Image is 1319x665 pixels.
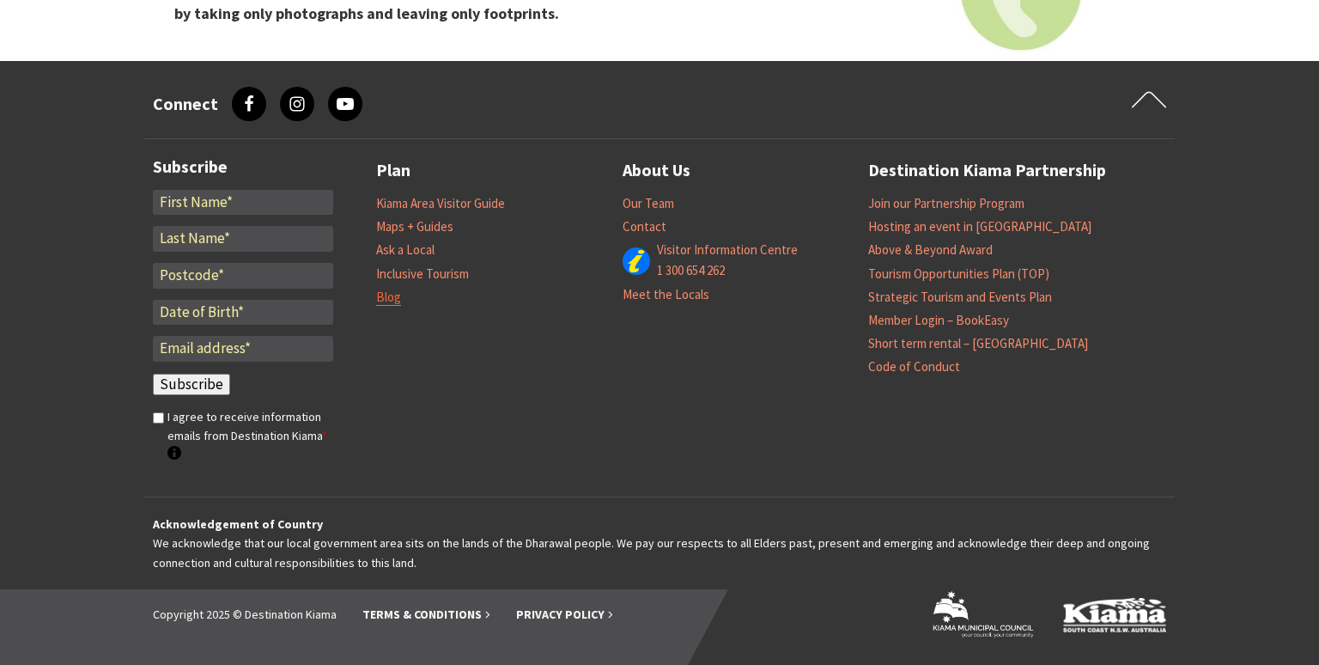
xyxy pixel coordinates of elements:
[868,156,1106,185] a: Destination Kiama Partnership
[868,218,1091,235] a: Hosting an event in [GEOGRAPHIC_DATA]
[657,241,798,259] a: Visitor Information Centre
[362,607,490,623] a: Terms & Conditions
[376,218,453,235] a: Maps + Guides
[376,241,435,259] a: Ask a Local
[153,374,230,396] input: Subscribe
[623,286,709,303] a: Meet the Locals
[153,156,333,177] h3: Subscribe
[153,94,218,114] h3: Connect
[516,607,613,623] a: Privacy Policy
[376,156,410,185] a: Plan
[376,265,469,283] a: Inclusive Tourism
[657,262,725,279] a: 1 300 654 262
[153,263,333,289] input: Postcode*
[868,289,1052,306] a: Strategic Tourism and Events Plan
[376,289,401,306] a: Blog
[868,335,1088,375] a: Short term rental – [GEOGRAPHIC_DATA] Code of Conduct
[153,336,333,362] input: Email address*
[153,515,1166,572] p: We acknowledge that our local government area sits on the lands of the Dharawal people. We pay ou...
[868,265,1049,283] a: Tourism Opportunities Plan (TOP)
[868,312,1009,329] a: Member Login – BookEasy
[376,195,505,212] a: Kiama Area Visitor Guide
[623,218,666,235] a: Contact
[153,190,333,216] input: First Name*
[623,156,690,185] a: About Us
[868,195,1024,212] a: Join our Partnership Program
[153,605,337,624] li: Copyright 2025 © Destination Kiama
[167,407,333,465] label: I agree to receive information emails from Destination Kiama
[623,195,674,212] a: Our Team
[868,241,993,259] a: Above & Beyond Award
[153,516,323,532] strong: Acknowledgement of Country
[153,300,333,326] input: Date of Birth*
[1063,597,1166,632] img: Kiama Logo
[153,226,333,252] input: Last Name*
